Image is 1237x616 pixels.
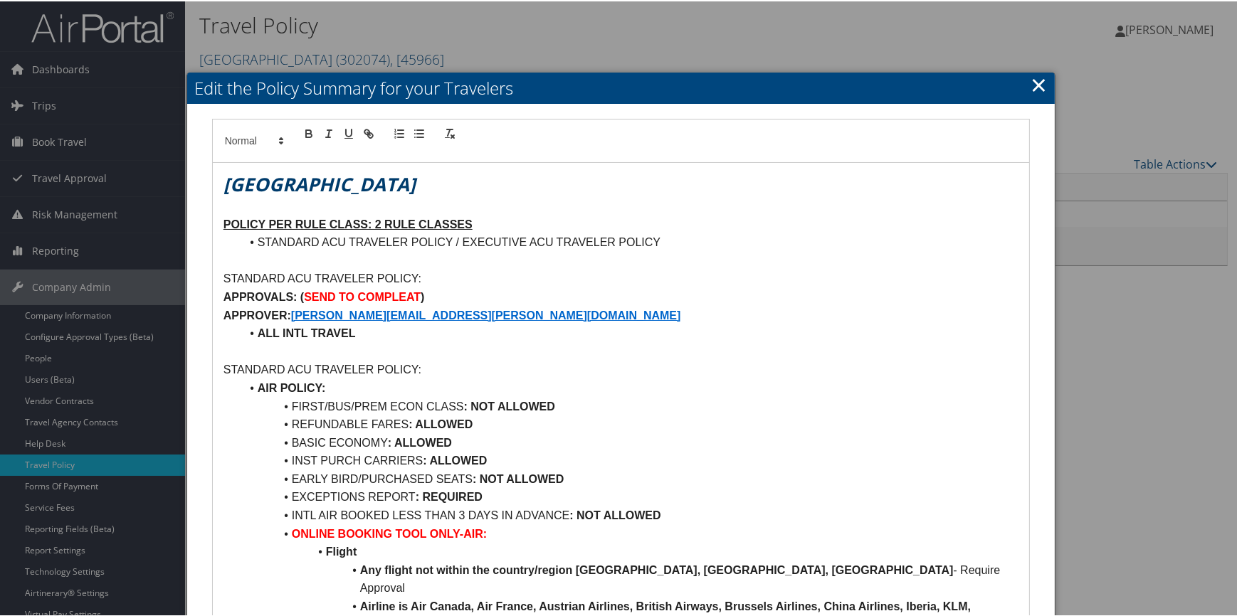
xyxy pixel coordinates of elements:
li: REFUNDABLE FARES [241,414,1019,432]
h2: Edit the Policy Summary for your Travelers [187,71,1056,102]
strong: : NOT ALLOWED [464,399,555,411]
a: Close [1031,69,1047,97]
strong: : NOT ALLOWED [569,508,660,520]
strong: : NOT ALLOWED [473,472,564,484]
strong: SEND TO COMPLEAT [304,290,421,302]
strong: APPROVER: [223,308,291,320]
strong: AIR POLICY: [258,381,326,393]
strong: Any flight not within the country/region [GEOGRAPHIC_DATA], [GEOGRAPHIC_DATA], [GEOGRAPHIC_DATA] [360,563,954,575]
li: INTL AIR BOOKED LESS THAN 3 DAYS IN ADVANCE [241,505,1019,524]
a: [PERSON_NAME][EMAIL_ADDRESS][PERSON_NAME][DOMAIN_NAME] [291,308,681,320]
strong: ) [421,290,424,302]
strong: : REQUIRED [416,489,483,501]
li: EARLY BIRD/PURCHASED SEATS [241,469,1019,487]
em: [GEOGRAPHIC_DATA] [223,170,416,196]
li: BASIC ECONOMY [241,432,1019,451]
li: FIRST/BUS/PREM ECON CLASS [241,396,1019,415]
li: EXCEPTIONS REPORT [241,487,1019,505]
li: INST PURCH CARRIERS [241,450,1019,469]
li: STANDARD ACU TRAVELER POLICY / EXECUTIVE ACU TRAVELER POLICY [241,232,1019,250]
p: STANDARD ACU TRAVELER POLICY: [223,268,1019,287]
strong: : ALLOWED [388,435,452,447]
strong: APPROVALS: ( [223,290,304,302]
u: POLICY PER RULE CLASS: 2 RULE CLASSES [223,217,473,229]
strong: : ALLOWED [423,453,487,465]
strong: Flight [326,544,357,556]
li: - Require Approval [241,560,1019,596]
strong: : ALLOWED [409,417,473,429]
strong: ALL INTL TRAVEL [258,326,356,338]
strong: ONLINE BOOKING TOOL ONLY-AIR: [292,526,487,538]
p: STANDARD ACU TRAVELER POLICY: [223,359,1019,378]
